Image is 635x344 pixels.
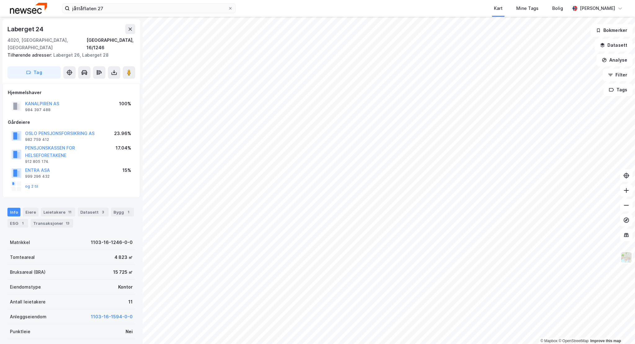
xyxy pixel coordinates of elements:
[10,328,30,335] div: Punktleie
[10,298,46,306] div: Antall leietakere
[113,268,133,276] div: 15 725 ㎡
[67,209,73,215] div: 11
[603,69,633,81] button: Filter
[7,24,45,34] div: Laberget 24
[70,4,228,13] input: Søk på adresse, matrikkel, gårdeiere, leietakere eller personer
[128,298,133,306] div: 11
[116,144,131,152] div: 17.04%
[114,254,133,261] div: 4 823 ㎡
[494,5,503,12] div: Kart
[7,37,87,51] div: 4020, [GEOGRAPHIC_DATA], [GEOGRAPHIC_DATA]
[87,37,135,51] div: [GEOGRAPHIC_DATA], 16/1246
[25,107,51,112] div: 984 397 488
[20,220,26,226] div: 1
[119,100,131,107] div: 100%
[91,239,133,246] div: 1103-16-1246-0-0
[25,174,50,179] div: 999 296 432
[558,339,588,343] a: OpenStreetMap
[111,208,134,216] div: Bygg
[122,167,131,174] div: 15%
[620,251,632,263] img: Z
[41,208,75,216] div: Leietakere
[91,313,133,320] button: 1103-16-1594-0-0
[10,239,30,246] div: Matrikkel
[7,66,61,79] button: Tag
[8,119,135,126] div: Gårdeiere
[23,208,38,216] div: Eiere
[7,52,53,58] span: Tilhørende adresser:
[10,268,46,276] div: Bruksareal (BRA)
[552,5,563,12] div: Bolig
[126,328,133,335] div: Nei
[114,130,131,137] div: 23.96%
[7,219,28,228] div: ESG
[100,209,106,215] div: 3
[10,254,35,261] div: Tomteareal
[25,159,48,164] div: 912 805 174
[595,39,633,51] button: Datasett
[10,3,47,14] img: newsec-logo.f6e21ccffca1b3a03d2d.png
[590,339,621,343] a: Improve this map
[78,208,109,216] div: Datasett
[8,89,135,96] div: Hjemmelshaver
[604,314,635,344] iframe: Chat Widget
[7,51,130,59] div: Laberget 26, Laberget 28
[64,220,71,226] div: 13
[580,5,615,12] div: [PERSON_NAME]
[591,24,633,37] button: Bokmerker
[516,5,539,12] div: Mine Tags
[125,209,131,215] div: 1
[31,219,73,228] div: Transaksjoner
[25,137,49,142] div: 982 759 412
[10,283,41,291] div: Eiendomstype
[597,54,633,66] button: Analyse
[7,208,20,216] div: Info
[118,283,133,291] div: Kontor
[10,313,47,320] div: Anleggseiendom
[604,84,633,96] button: Tags
[540,339,557,343] a: Mapbox
[604,314,635,344] div: Kontrollprogram for chat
